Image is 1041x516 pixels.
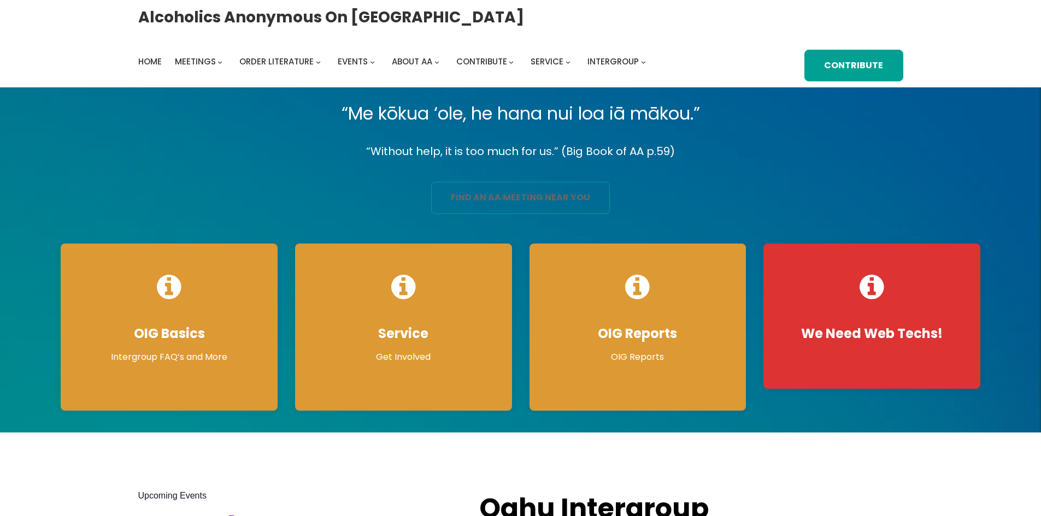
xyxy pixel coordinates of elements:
a: Service [531,54,563,69]
h4: We Need Web Techs! [774,325,969,342]
a: Intergroup [587,54,639,69]
a: find an aa meeting near you [431,182,610,214]
span: Contribute [456,56,507,67]
button: Intergroup submenu [641,59,646,64]
button: Service submenu [566,59,571,64]
a: Contribute [804,50,903,82]
span: Events [338,56,368,67]
p: “Without help, it is too much for us.” (Big Book of AA p.59) [52,142,989,161]
button: Events submenu [370,59,375,64]
p: “Me kōkua ‘ole, he hana nui loa iā mākou.” [52,98,989,129]
a: About AA [392,54,432,69]
span: Home [138,56,162,67]
a: Contribute [456,54,507,69]
span: Meetings [175,56,216,67]
p: Get Involved [306,351,501,364]
h2: Upcoming Events [138,489,458,502]
a: Meetings [175,54,216,69]
span: Order Literature [239,56,314,67]
h4: OIG Reports [540,325,736,342]
h4: OIG Basics [72,325,267,342]
span: Service [531,56,563,67]
a: Home [138,54,162,69]
p: OIG Reports [540,351,736,364]
button: Order Literature submenu [316,59,321,64]
span: Intergroup [587,56,639,67]
button: About AA submenu [434,59,439,64]
span: About AA [392,56,432,67]
button: Contribute submenu [509,59,514,64]
p: Intergroup FAQ’s and More [72,351,267,364]
nav: Intergroup [138,54,650,69]
a: Events [338,54,368,69]
h4: Service [306,325,501,342]
button: Meetings submenu [217,59,222,64]
a: Alcoholics Anonymous on [GEOGRAPHIC_DATA] [138,4,524,31]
